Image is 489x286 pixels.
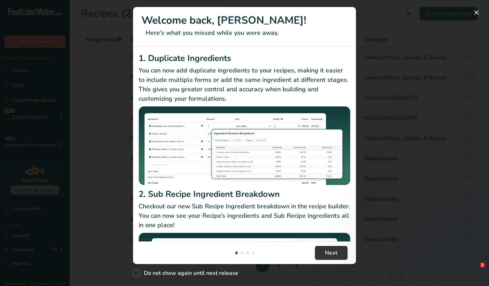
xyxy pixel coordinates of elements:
p: You can now add duplicate ingredients to your recipes, making it easier to include multiple forms... [139,66,350,103]
p: Checkout our new Sub Recipe Ingredient breakdown in the recipe builder. You can now see your Reci... [139,202,350,230]
h2: 1. Duplicate Ingredients [139,52,350,64]
span: Do not show again until next release [140,270,238,277]
h2: 2. Sub Recipe Ingredient Breakdown [139,188,350,200]
img: Duplicate Ingredients [139,106,350,185]
button: Next [315,246,348,260]
span: Next [325,249,337,257]
iframe: Intercom live chat [465,262,482,279]
p: Here's what you missed while you were away. [141,28,348,38]
span: 1 [480,262,485,268]
h1: Welcome back, [PERSON_NAME]! [141,13,348,28]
